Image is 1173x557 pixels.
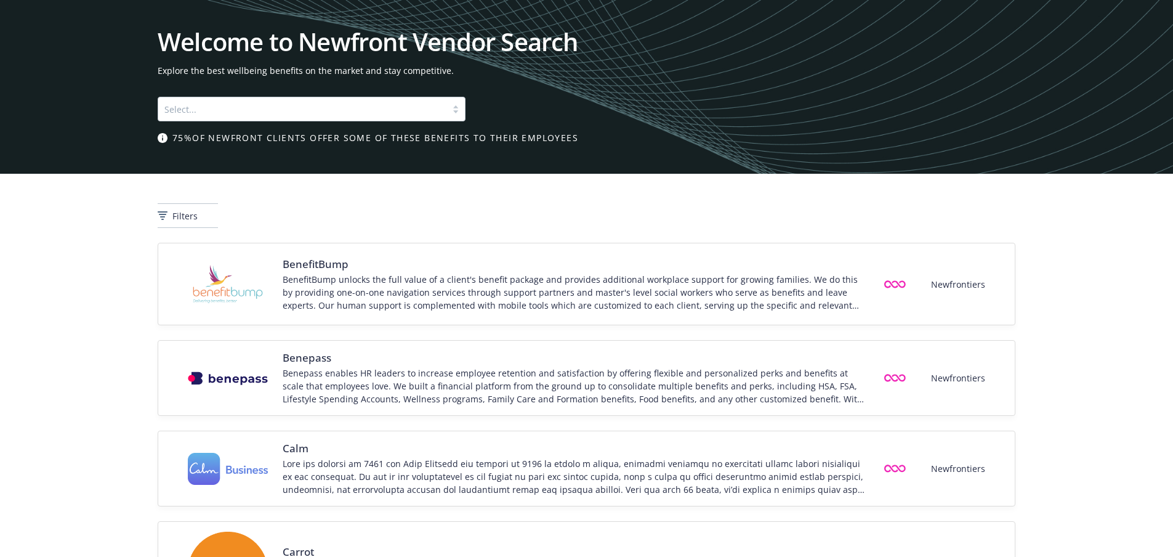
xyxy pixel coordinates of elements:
[283,441,866,456] span: Calm
[172,209,198,222] span: Filters
[172,131,578,144] span: 75% of Newfront clients offer some of these benefits to their employees
[931,372,985,384] span: Newfrontiers
[188,253,268,315] img: Vendor logo for BenefitBump
[283,351,866,365] span: Benepass
[283,257,866,272] span: BenefitBump
[283,273,866,312] div: BenefitBump unlocks the full value of a client's benefit package and provides additional workplac...
[188,372,268,385] img: Vendor logo for Benepass
[283,457,866,496] div: Lore ips dolorsi am 7461 con Adip Elitsedd eiu tempori ut 9196 la etdolo m aliqua, enimadmi venia...
[158,203,218,228] button: Filters
[283,367,866,405] div: Benepass enables HR leaders to increase employee retention and satisfaction by offering flexible ...
[188,453,268,486] img: Vendor logo for Calm
[158,64,1015,77] span: Explore the best wellbeing benefits on the market and stay competitive.
[931,462,985,475] span: Newfrontiers
[158,30,1015,54] h1: Welcome to Newfront Vendor Search
[931,278,985,291] span: Newfrontiers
